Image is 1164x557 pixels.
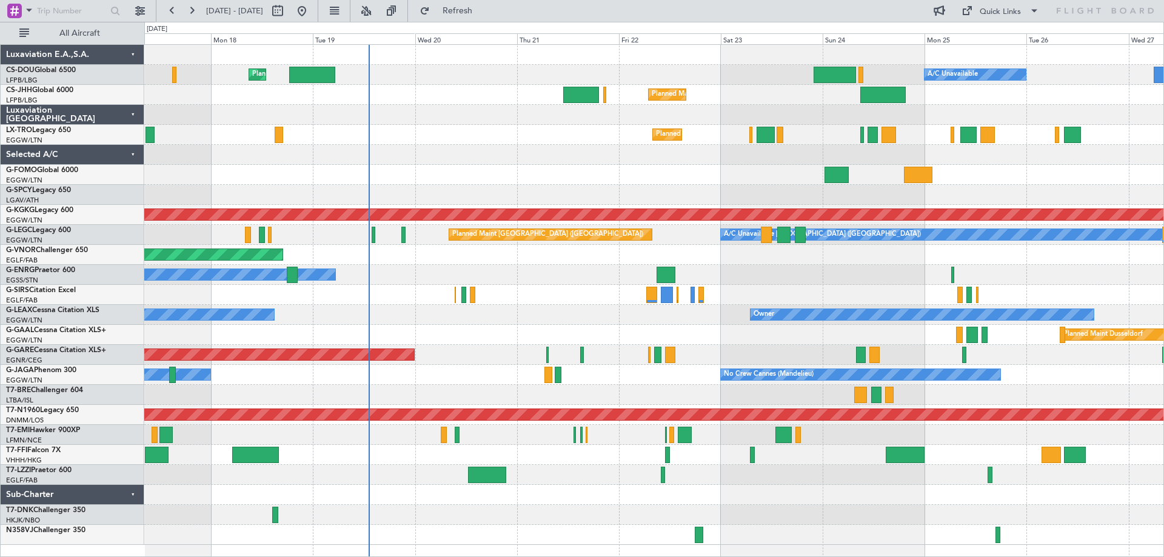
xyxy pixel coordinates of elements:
input: Trip Number [37,2,107,20]
a: EGGW/LTN [6,216,42,225]
span: G-GAAL [6,327,34,334]
div: Thu 21 [517,33,619,44]
a: EGLF/FAB [6,256,38,265]
span: N358VJ [6,527,33,534]
a: T7-BREChallenger 604 [6,387,83,394]
a: LTBA/ISL [6,396,33,405]
div: [DATE] [147,24,167,35]
div: Mon 18 [211,33,313,44]
span: T7-DNK [6,507,33,514]
a: T7-LZZIPraetor 600 [6,467,72,474]
a: G-GARECessna Citation XLS+ [6,347,106,354]
span: T7-LZZI [6,467,31,474]
div: Sun 17 [109,33,211,44]
a: LFMN/NCE [6,436,42,445]
span: G-SIRS [6,287,29,294]
button: Quick Links [955,1,1045,21]
span: Refresh [432,7,483,15]
span: T7-BRE [6,387,31,394]
a: EGGW/LTN [6,176,42,185]
span: G-SPCY [6,187,32,194]
a: HKJK/NBO [6,516,40,525]
span: G-KGKG [6,207,35,214]
div: Planned Maint [GEOGRAPHIC_DATA] ([GEOGRAPHIC_DATA]) [252,65,443,84]
a: G-JAGAPhenom 300 [6,367,76,374]
span: All Aircraft [32,29,128,38]
a: T7-DNKChallenger 350 [6,507,85,514]
span: T7-EMI [6,427,30,434]
button: Refresh [414,1,487,21]
div: Fri 22 [619,33,721,44]
a: CS-DOUGlobal 6500 [6,67,76,74]
a: G-FOMOGlobal 6000 [6,167,78,174]
span: G-ENRG [6,267,35,274]
a: N358VJChallenger 350 [6,527,85,534]
a: VHHH/HKG [6,456,42,465]
a: G-LEGCLegacy 600 [6,227,71,234]
span: G-VNOR [6,247,36,254]
div: Sat 23 [721,33,823,44]
span: T7-FFI [6,447,27,454]
span: CS-JHH [6,87,32,94]
a: G-SPCYLegacy 650 [6,187,71,194]
a: EGGW/LTN [6,316,42,325]
div: Planned Maint [GEOGRAPHIC_DATA] ([GEOGRAPHIC_DATA]) [656,125,847,144]
a: G-ENRGPraetor 600 [6,267,75,274]
a: CS-JHHGlobal 6000 [6,87,73,94]
a: G-SIRSCitation Excel [6,287,76,294]
button: All Aircraft [13,24,132,43]
a: LFPB/LBG [6,76,38,85]
span: [DATE] - [DATE] [206,5,263,16]
span: G-LEAX [6,307,32,314]
a: LGAV/ATH [6,196,39,205]
span: LX-TRO [6,127,32,134]
div: Mon 25 [925,33,1026,44]
a: T7-N1960Legacy 650 [6,407,79,414]
a: G-GAALCessna Citation XLS+ [6,327,106,334]
a: EGGW/LTN [6,336,42,345]
span: CS-DOU [6,67,35,74]
div: A/C Unavailable [GEOGRAPHIC_DATA] ([GEOGRAPHIC_DATA]) [724,225,921,244]
span: T7-N1960 [6,407,40,414]
div: Tue 26 [1026,33,1128,44]
div: Wed 20 [415,33,517,44]
div: Quick Links [980,6,1021,18]
a: EGGW/LTN [6,136,42,145]
span: G-LEGC [6,227,32,234]
div: Planned Maint Dusseldorf [1063,325,1143,344]
div: Sun 24 [823,33,925,44]
a: G-VNORChallenger 650 [6,247,88,254]
span: G-GARE [6,347,34,354]
a: G-LEAXCessna Citation XLS [6,307,99,314]
a: EGSS/STN [6,276,38,285]
div: Planned Maint [GEOGRAPHIC_DATA] ([GEOGRAPHIC_DATA]) [452,225,643,244]
span: G-FOMO [6,167,37,174]
a: EGGW/LTN [6,376,42,385]
a: T7-EMIHawker 900XP [6,427,80,434]
div: A/C Unavailable [928,65,978,84]
div: No Crew Cannes (Mandelieu) [724,365,814,384]
div: Tue 19 [313,33,415,44]
a: LX-TROLegacy 650 [6,127,71,134]
a: T7-FFIFalcon 7X [6,447,61,454]
a: EGGW/LTN [6,236,42,245]
a: EGLF/FAB [6,296,38,305]
a: LFPB/LBG [6,96,38,105]
a: DNMM/LOS [6,416,44,425]
div: Planned Maint [GEOGRAPHIC_DATA] ([GEOGRAPHIC_DATA]) [652,85,843,104]
a: EGLF/FAB [6,476,38,485]
div: Owner [754,305,774,324]
a: G-KGKGLegacy 600 [6,207,73,214]
a: EGNR/CEG [6,356,42,365]
span: G-JAGA [6,367,34,374]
